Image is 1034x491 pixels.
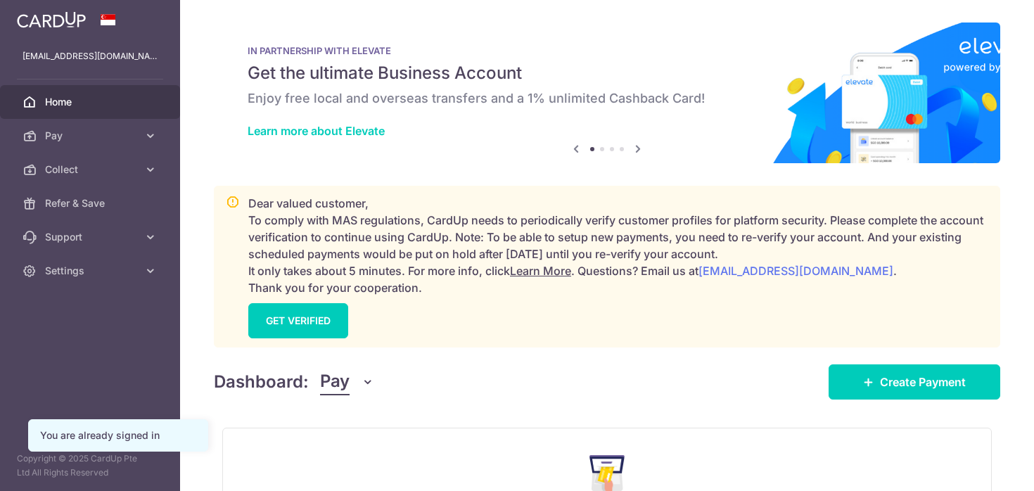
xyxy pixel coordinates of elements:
[45,95,138,109] span: Home
[248,124,385,138] a: Learn more about Elevate
[320,369,374,395] button: Pay
[320,369,350,395] span: Pay
[248,45,966,56] p: IN PARTNERSHIP WITH ELEVATE
[23,49,158,63] p: [EMAIL_ADDRESS][DOMAIN_NAME]
[45,129,138,143] span: Pay
[214,369,309,395] h4: Dashboard:
[248,195,988,296] p: Dear valued customer, To comply with MAS regulations, CardUp needs to periodically verify custome...
[45,162,138,177] span: Collect
[40,428,196,442] div: You are already signed in
[248,303,348,338] a: GET VERIFIED
[880,374,966,390] span: Create Payment
[829,364,1000,400] a: Create Payment
[510,264,571,278] a: Learn More
[17,11,86,28] img: CardUp
[45,264,138,278] span: Settings
[45,196,138,210] span: Refer & Save
[214,23,1000,163] img: Renovation banner
[248,62,966,84] h5: Get the ultimate Business Account
[45,230,138,244] span: Support
[698,264,893,278] a: [EMAIL_ADDRESS][DOMAIN_NAME]
[248,90,966,107] h6: Enjoy free local and overseas transfers and a 1% unlimited Cashback Card!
